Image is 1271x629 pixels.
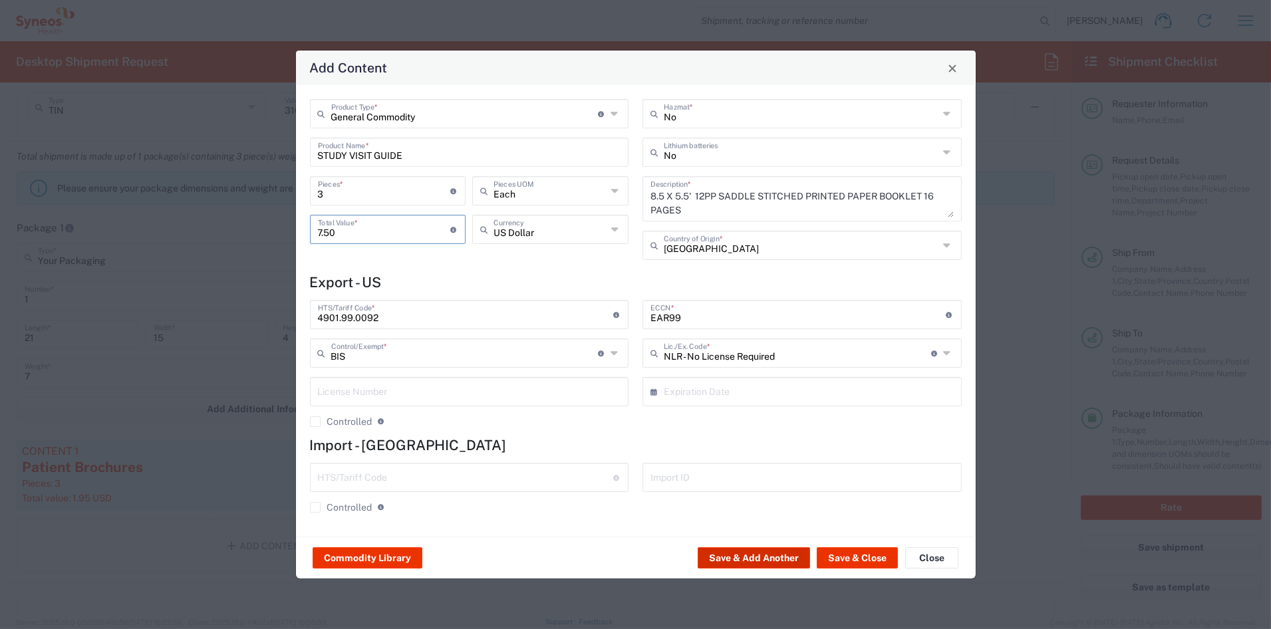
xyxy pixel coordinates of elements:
[943,59,962,77] button: Close
[313,547,422,568] button: Commodity Library
[905,547,958,568] button: Close
[310,416,372,427] label: Controlled
[310,274,962,291] h4: Export - US
[310,437,962,453] h4: Import - [GEOGRAPHIC_DATA]
[309,58,387,77] h4: Add Content
[817,547,898,568] button: Save & Close
[310,502,372,513] label: Controlled
[698,547,810,568] button: Save & Add Another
